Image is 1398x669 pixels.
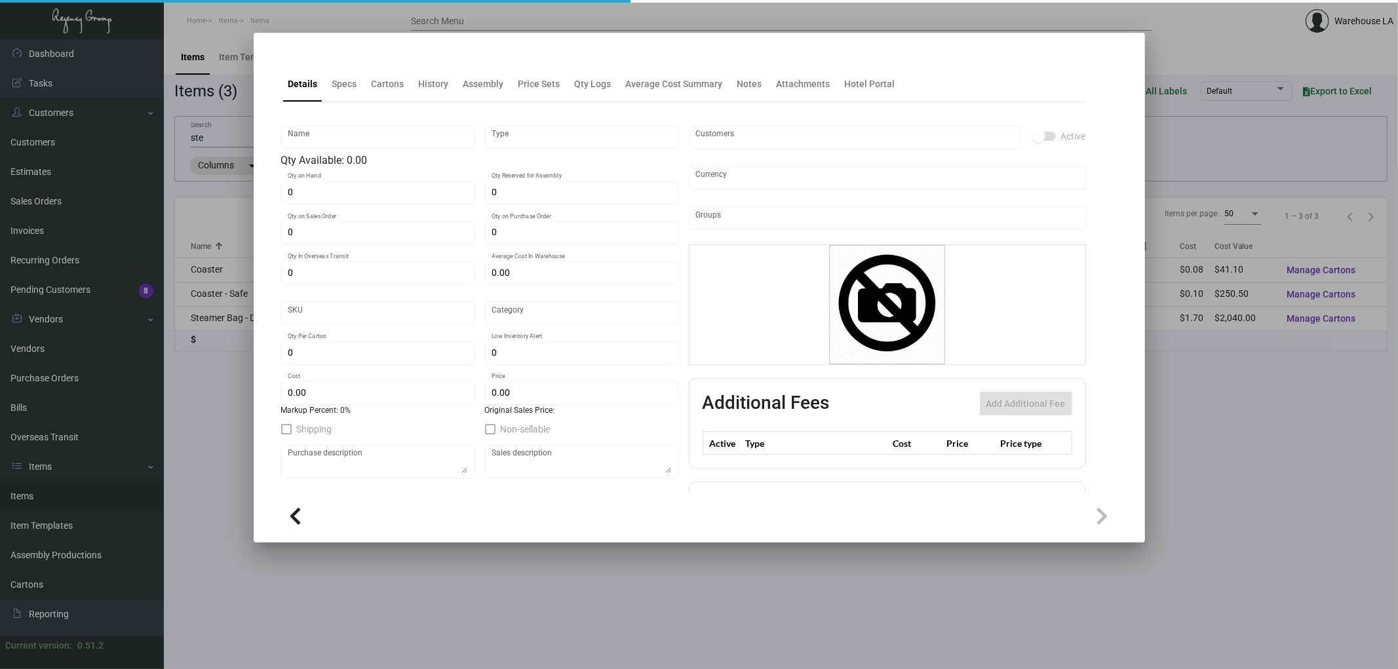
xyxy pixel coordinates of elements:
[626,77,723,91] div: Average Cost Summary
[980,392,1072,415] button: Add Additional Fee
[419,77,449,91] div: History
[986,398,1066,409] span: Add Additional Fee
[518,77,560,91] div: Price Sets
[332,77,357,91] div: Specs
[743,432,889,455] th: Type
[1061,128,1086,144] span: Active
[997,432,1056,455] th: Price type
[703,432,743,455] th: Active
[889,432,943,455] th: Cost
[5,639,72,653] div: Current version:
[695,132,1015,143] input: Add new..
[703,392,830,415] h2: Additional Fees
[575,77,612,91] div: Qty Logs
[281,153,678,168] div: Qty Available: 0.00
[288,77,318,91] div: Details
[737,77,762,91] div: Notes
[297,421,332,437] span: Shipping
[77,639,104,653] div: 0.51.2
[845,77,895,91] div: Hotel Portal
[372,77,404,91] div: Cartons
[463,77,504,91] div: Assembly
[501,421,551,437] span: Non-sellable
[695,213,1079,223] input: Add new..
[943,432,997,455] th: Price
[777,77,830,91] div: Attachments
